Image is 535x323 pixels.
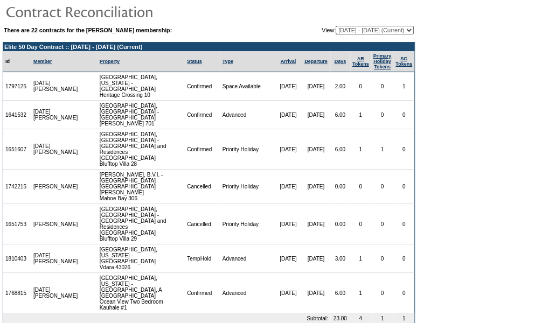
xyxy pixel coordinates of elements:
td: [DATE] [275,129,302,170]
td: [GEOGRAPHIC_DATA], [GEOGRAPHIC_DATA] - [GEOGRAPHIC_DATA] and Residences [GEOGRAPHIC_DATA] Bluffto... [98,129,185,170]
td: 1 [393,72,414,101]
td: Confirmed [185,273,220,313]
a: Property [100,59,120,64]
a: Primary HolidayTokens [373,53,392,69]
td: [GEOGRAPHIC_DATA], [GEOGRAPHIC_DATA] - [GEOGRAPHIC_DATA] [PERSON_NAME] 701 [98,101,185,129]
td: 0 [393,129,414,170]
td: Confirmed [185,101,220,129]
img: pgTtlContractReconciliation.gif [5,1,221,22]
td: [DATE] [302,129,330,170]
a: Type [223,59,233,64]
td: Space Available [220,72,275,101]
td: 0 [350,72,371,101]
a: Member [33,59,52,64]
td: 1742215 [3,170,31,204]
td: [DATE] [302,244,330,273]
td: 1 [350,129,371,170]
td: 0 [371,273,394,313]
td: Cancelled [185,170,220,204]
a: ARTokens [352,56,369,67]
td: [DATE] [302,273,330,313]
td: 6.00 [330,273,350,313]
td: TempHold [185,244,220,273]
td: [DATE][PERSON_NAME] [31,129,80,170]
td: 0 [371,72,394,101]
td: 1651607 [3,129,31,170]
td: 1651753 [3,204,31,244]
td: [GEOGRAPHIC_DATA], [US_STATE] - [GEOGRAPHIC_DATA] Heritage Crossing 10 [98,72,185,101]
td: 0 [393,204,414,244]
td: View: [269,26,414,34]
td: [DATE] [275,72,302,101]
td: 1810403 [3,244,31,273]
td: 3.00 [330,244,350,273]
td: Priority Holiday [220,129,275,170]
a: Status [187,59,202,64]
td: [DATE] [302,170,330,204]
td: Id [3,51,31,72]
td: Advanced [220,101,275,129]
td: [DATE] [275,204,302,244]
td: 0 [393,244,414,273]
td: Elite 50 Day Contract :: [DATE] - [DATE] (Current) [3,43,414,51]
td: 1 [371,129,394,170]
td: [DATE][PERSON_NAME] [31,244,80,273]
td: Priority Holiday [220,204,275,244]
td: Advanced [220,244,275,273]
td: [PERSON_NAME] [31,204,80,244]
td: [PERSON_NAME], B.V.I. - [GEOGRAPHIC_DATA] [GEOGRAPHIC_DATA][PERSON_NAME] Mahoe Bay 306 [98,170,185,204]
td: 1 [350,244,371,273]
td: Advanced [220,273,275,313]
td: [DATE] [275,244,302,273]
td: Confirmed [185,72,220,101]
td: 0 [371,101,394,129]
td: [GEOGRAPHIC_DATA], [GEOGRAPHIC_DATA] - [GEOGRAPHIC_DATA] and Residences [GEOGRAPHIC_DATA] Bluffto... [98,204,185,244]
td: Priority Holiday [220,170,275,204]
a: Departure [304,59,328,64]
td: 6.00 [330,129,350,170]
td: [DATE][PERSON_NAME] [31,101,80,129]
td: 1797125 [3,72,31,101]
td: [DATE] [275,273,302,313]
td: 2.00 [330,72,350,101]
td: 0 [393,170,414,204]
td: [DATE] [302,204,330,244]
td: [PERSON_NAME] [31,170,80,204]
td: 0 [393,273,414,313]
td: [DATE] [275,101,302,129]
td: 0 [371,244,394,273]
td: 1768815 [3,273,31,313]
td: 0 [350,204,371,244]
td: Cancelled [185,204,220,244]
b: There are 22 contracts for the [PERSON_NAME] membership: [4,27,172,33]
td: 0.00 [330,204,350,244]
td: [GEOGRAPHIC_DATA], [US_STATE] - [GEOGRAPHIC_DATA] Vdara 43026 [98,244,185,273]
a: Days [334,59,346,64]
td: [DATE] [302,72,330,101]
a: Arrival [280,59,296,64]
td: [GEOGRAPHIC_DATA], [US_STATE] - [GEOGRAPHIC_DATA], A [GEOGRAPHIC_DATA] Ocean View Two Bedroom Kau... [98,273,185,313]
td: 1 [350,101,371,129]
td: 6.00 [330,101,350,129]
td: [DATE] [275,170,302,204]
td: 1 [350,273,371,313]
td: 1641532 [3,101,31,129]
td: Confirmed [185,129,220,170]
td: 0 [371,204,394,244]
td: [DATE][PERSON_NAME] [31,273,80,313]
td: [DATE][PERSON_NAME] [31,72,80,101]
td: 0 [371,170,394,204]
a: SGTokens [395,56,412,67]
td: 0 [350,170,371,204]
td: 0 [393,101,414,129]
td: 0.00 [330,170,350,204]
td: [DATE] [302,101,330,129]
